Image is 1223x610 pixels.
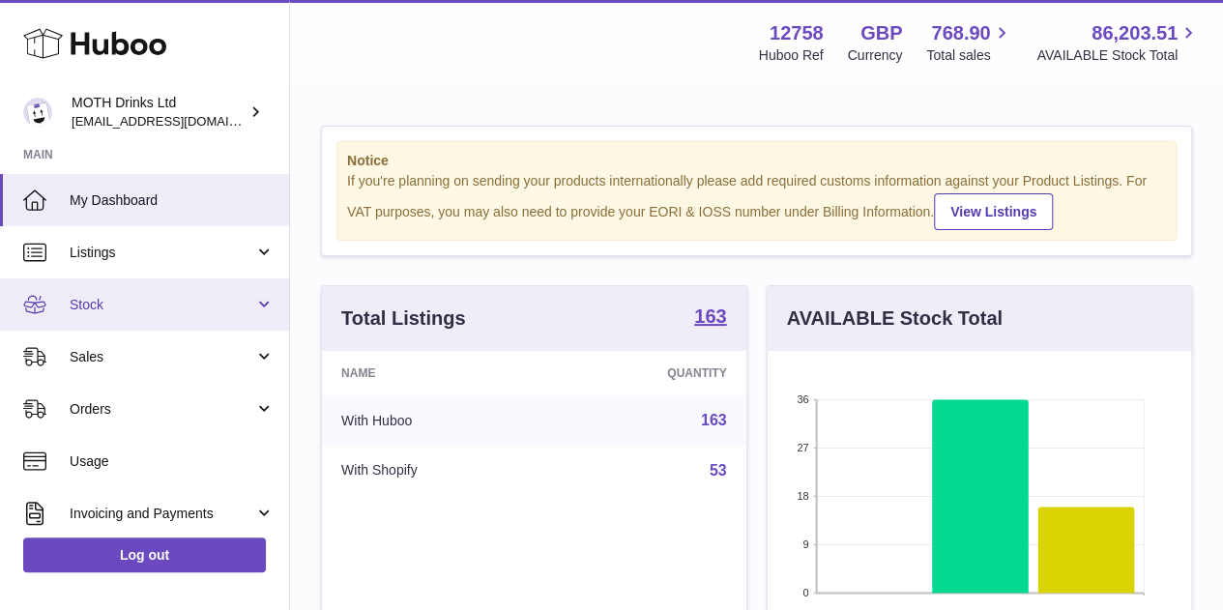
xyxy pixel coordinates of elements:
[787,305,1003,332] h3: AVAILABLE Stock Total
[70,191,275,210] span: My Dashboard
[347,152,1166,170] strong: Notice
[322,351,550,395] th: Name
[802,538,808,550] text: 9
[770,20,824,46] strong: 12758
[926,20,1012,65] a: 768.90 Total sales
[860,20,902,46] strong: GBP
[70,400,254,419] span: Orders
[550,351,745,395] th: Quantity
[70,505,254,523] span: Invoicing and Payments
[72,113,284,129] span: [EMAIL_ADDRESS][DOMAIN_NAME]
[70,348,254,366] span: Sales
[70,244,254,262] span: Listings
[1036,20,1200,65] a: 86,203.51 AVAILABLE Stock Total
[848,46,903,65] div: Currency
[72,94,246,131] div: MOTH Drinks Ltd
[341,305,466,332] h3: Total Listings
[701,412,727,428] a: 163
[802,587,808,598] text: 0
[694,306,726,330] a: 163
[1092,20,1178,46] span: 86,203.51
[23,98,52,127] img: orders@mothdrinks.com
[797,393,808,405] text: 36
[926,46,1012,65] span: Total sales
[1036,46,1200,65] span: AVAILABLE Stock Total
[797,442,808,453] text: 27
[710,462,727,479] a: 53
[322,395,550,446] td: With Huboo
[70,296,254,314] span: Stock
[934,193,1053,230] a: View Listings
[322,446,550,496] td: With Shopify
[759,46,824,65] div: Huboo Ref
[694,306,726,326] strong: 163
[347,172,1166,230] div: If you're planning on sending your products internationally please add required customs informati...
[70,452,275,471] span: Usage
[931,20,990,46] span: 768.90
[797,490,808,502] text: 18
[23,537,266,572] a: Log out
